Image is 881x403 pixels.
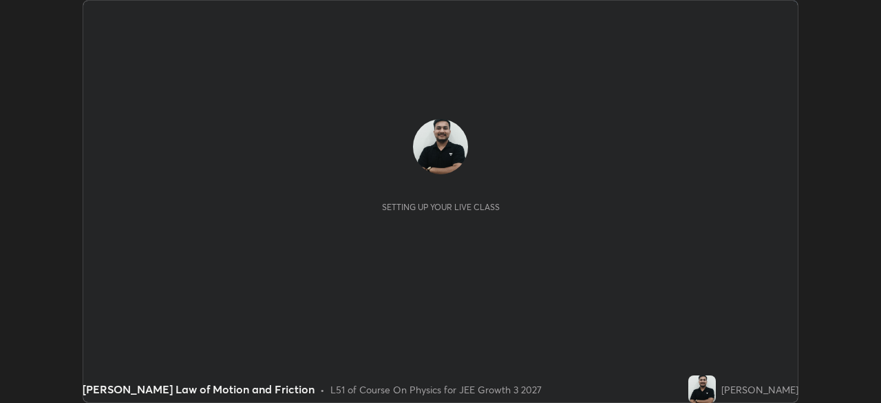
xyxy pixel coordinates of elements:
img: afe22e03c4c2466bab4a7a088f75780d.jpg [688,375,716,403]
img: afe22e03c4c2466bab4a7a088f75780d.jpg [413,119,468,174]
div: L51 of Course On Physics for JEE Growth 3 2027 [330,382,542,397]
div: Setting up your live class [382,202,500,212]
div: [PERSON_NAME] Law of Motion and Friction [83,381,315,397]
div: • [320,382,325,397]
div: [PERSON_NAME] [721,382,798,397]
